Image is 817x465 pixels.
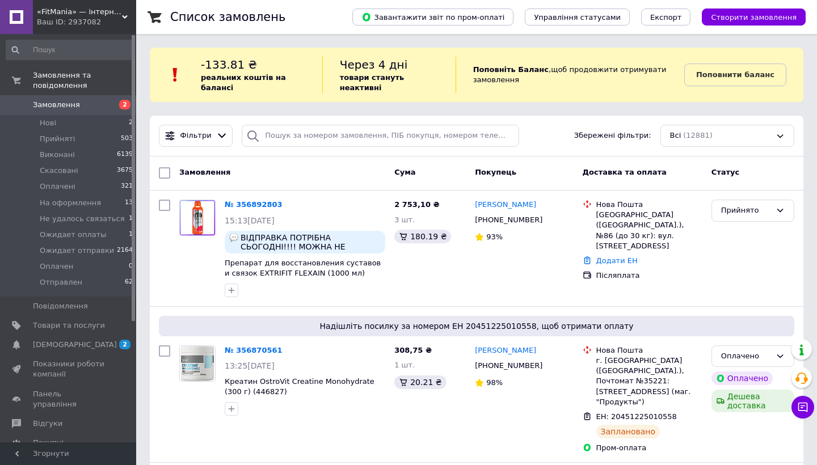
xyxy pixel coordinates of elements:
[33,301,88,311] span: Повідомлення
[596,443,702,453] div: Пром-оплата
[117,246,133,256] span: 2164
[394,361,415,369] span: 1 шт.
[40,198,101,208] span: На оформлення
[33,438,64,448] span: Покупці
[33,359,105,379] span: Показники роботи компанії
[596,256,638,265] a: Додати ЕН
[241,233,381,251] span: ВІДПРАВКА ПОТРІБНА СЬОГОДНІ!!!! МОЖНА НЕ ПЕРЕДЗВОНЮВАТИ-ЗАМОВЛЕННЯ ПІДТВЕРДЖУЮ!!!
[225,361,275,370] span: 13:25[DATE]
[650,13,682,22] span: Експорт
[683,131,713,139] span: (12881)
[40,277,82,288] span: Отправлен
[225,200,283,209] a: № 356892803
[352,9,513,26] button: Завантажити звіт по пром-оплаті
[641,9,691,26] button: Експорт
[225,216,275,225] span: 15:13[DATE]
[180,346,215,381] img: Фото товару
[394,346,432,354] span: 308,75 ₴
[117,150,133,160] span: 6139
[534,13,621,22] span: Управління статусами
[225,346,283,354] a: № 356870561
[596,210,702,251] div: [GEOGRAPHIC_DATA] ([GEOGRAPHIC_DATA].), №86 (до 30 кг): вул. [STREET_ADDRESS]
[37,7,122,17] span: «FitMania» — інтернет-магазин спортивного харчування
[473,358,545,373] div: [PHONE_NUMBER]
[33,389,105,409] span: Панель управління
[225,259,381,288] a: Препарат для восстановления суставов и связок EXTRIFIT FLEXAIN (1000 мл) (448653)
[486,378,503,387] span: 98%
[6,40,134,60] input: Пошук
[40,150,75,160] span: Виконані
[33,340,117,350] span: [DEMOGRAPHIC_DATA]
[40,118,56,128] span: Нові
[40,181,75,192] span: Оплачені
[167,66,184,83] img: :exclamation:
[475,200,536,210] a: [PERSON_NAME]
[475,168,516,176] span: Покупець
[596,356,702,407] div: г. [GEOGRAPHIC_DATA] ([GEOGRAPHIC_DATA].), Почтомат №35221: [STREET_ADDRESS] (маг. "Продукты")
[690,12,806,21] a: Створити замовлення
[129,261,133,272] span: 0
[340,73,405,92] b: товари стануть неактивні
[33,418,62,429] span: Відгуки
[684,64,786,86] a: Поповнити баланс
[394,375,446,389] div: 20.21 ₴
[574,130,651,141] span: Збережені фільтри:
[125,277,133,288] span: 62
[702,9,806,26] button: Створити замовлення
[791,396,814,418] button: Чат з покупцем
[179,168,230,176] span: Замовлення
[40,166,78,176] span: Скасовані
[121,134,133,144] span: 503
[119,100,130,109] span: 2
[394,230,451,243] div: 180.19 ₴
[180,130,212,141] span: Фільтри
[33,320,105,331] span: Товари та послуги
[179,345,216,382] a: Фото товару
[473,213,545,227] div: [PHONE_NUMBER]
[596,425,660,438] div: Заплановано
[721,350,771,362] div: Оплачено
[40,261,73,272] span: Оплачен
[40,214,124,224] span: Не удалось связаться
[180,200,215,235] img: Фото товару
[475,345,536,356] a: [PERSON_NAME]
[229,233,238,242] img: :speech_balloon:
[129,214,133,224] span: 1
[40,246,114,256] span: Ожидает отправки
[33,100,80,110] span: Замовлення
[486,232,503,241] span: 93%
[119,340,130,349] span: 2
[596,270,702,281] div: Післяплата
[711,168,740,176] span: Статус
[40,230,107,240] span: Ожидает оплаты
[201,73,286,92] b: реальних коштів на балансі
[473,65,549,74] b: Поповніть Баланс
[394,200,439,209] span: 2 753,10 ₴
[583,168,667,176] span: Доставка та оплата
[179,200,216,236] a: Фото товару
[37,17,136,27] div: Ваш ID: 2937082
[201,58,257,71] span: -133.81 ₴
[696,70,774,79] b: Поповнити баланс
[129,118,133,128] span: 2
[117,166,133,176] span: 3675
[125,198,133,208] span: 13
[525,9,630,26] button: Управління статусами
[596,345,702,356] div: Нова Пошта
[129,230,133,240] span: 1
[163,320,790,332] span: Надішліть посилку за номером ЕН 20451225010558, щоб отримати оплату
[394,215,415,224] span: 3 шт.
[721,205,771,217] div: Прийнято
[170,10,285,24] h1: Список замовлень
[596,200,702,210] div: Нова Пошта
[225,377,374,396] a: Креатин OstroVit Creatine Monohydrate (300 г) (446827)
[361,12,504,22] span: Завантажити звіт по пром-оплаті
[121,181,133,192] span: 321
[40,134,75,144] span: Прийняті
[711,13,797,22] span: Створити замовлення
[670,130,681,141] span: Всі
[340,58,408,71] span: Через 4 дні
[456,57,684,93] div: , щоб продовжити отримувати замовлення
